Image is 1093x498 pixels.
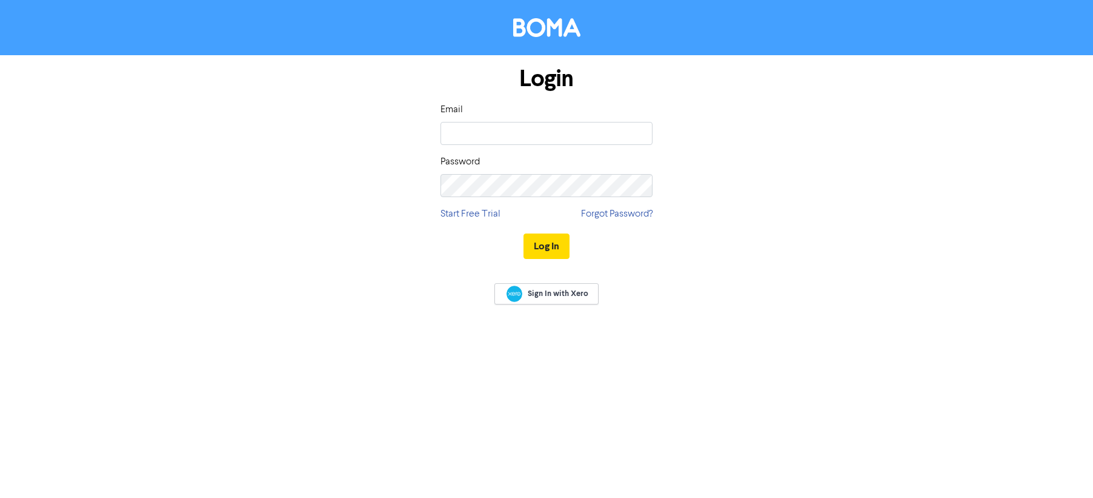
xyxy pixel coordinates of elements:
[440,207,500,221] a: Start Free Trial
[581,207,653,221] a: Forgot Password?
[440,103,463,117] label: Email
[513,18,580,37] img: BOMA Logo
[440,65,653,93] h1: Login
[494,283,599,305] a: Sign In with Xero
[528,288,588,299] span: Sign In with Xero
[523,234,570,259] button: Log In
[440,155,480,169] label: Password
[1032,440,1093,498] iframe: Chat Widget
[507,286,522,302] img: Xero logo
